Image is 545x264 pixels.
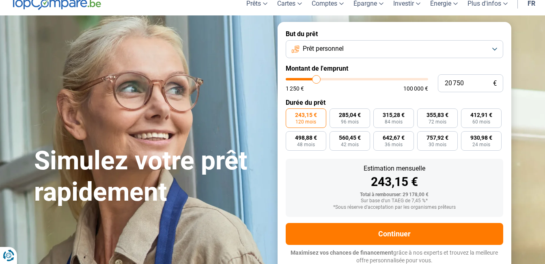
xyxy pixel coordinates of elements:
[291,249,393,256] span: Maximisez vos chances de financement
[339,135,361,141] span: 560,45 €
[292,198,497,204] div: Sur base d'un TAEG de 7,45 %*
[286,223,503,245] button: Continuer
[286,86,304,91] span: 1 250 €
[295,135,317,141] span: 498,88 €
[286,65,503,72] label: Montant de l'emprunt
[292,192,497,198] div: Total à rembourser: 29 178,00 €
[472,119,490,124] span: 60 mois
[470,135,492,141] span: 930,98 €
[292,165,497,172] div: Estimation mensuelle
[286,30,503,38] label: But du prêt
[34,145,268,208] h1: Simulez votre prêt rapidement
[295,112,317,118] span: 243,15 €
[286,99,503,106] label: Durée du prêt
[292,176,497,188] div: 243,15 €
[385,142,403,147] span: 36 mois
[295,119,316,124] span: 120 mois
[292,205,497,210] div: *Sous réserve d'acceptation par les organismes prêteurs
[427,112,448,118] span: 355,83 €
[303,44,344,53] span: Prêt personnel
[297,142,315,147] span: 48 mois
[341,142,359,147] span: 42 mois
[403,86,428,91] span: 100 000 €
[429,119,446,124] span: 72 mois
[341,119,359,124] span: 96 mois
[427,135,448,141] span: 757,92 €
[493,80,497,87] span: €
[383,112,405,118] span: 315,28 €
[339,112,361,118] span: 285,04 €
[472,142,490,147] span: 24 mois
[470,112,492,118] span: 412,91 €
[429,142,446,147] span: 30 mois
[385,119,403,124] span: 84 mois
[383,135,405,141] span: 642,67 €
[286,40,503,58] button: Prêt personnel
